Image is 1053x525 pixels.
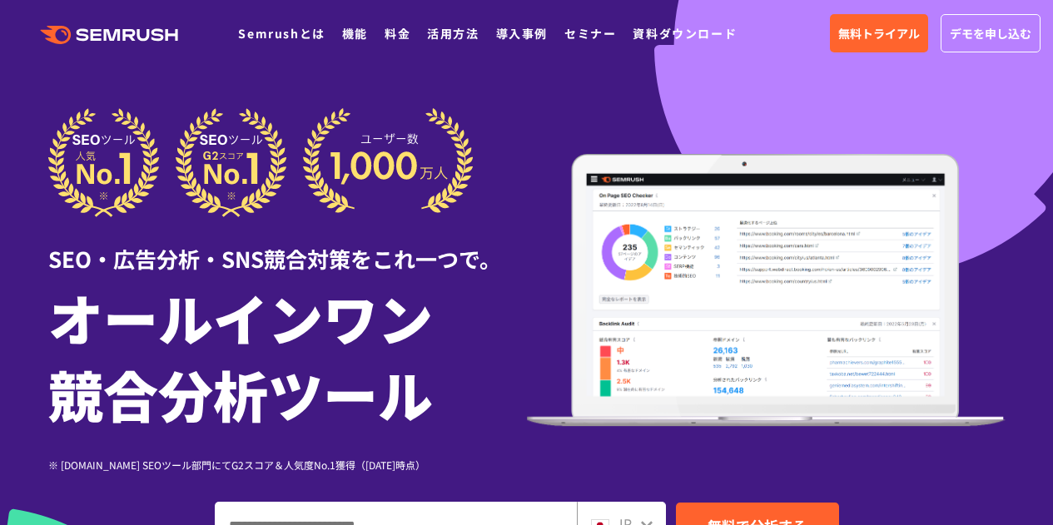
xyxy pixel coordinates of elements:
[48,457,527,473] div: ※ [DOMAIN_NAME] SEOツール部門にてG2スコア＆人気度No.1獲得（[DATE]時点）
[48,279,527,432] h1: オールインワン 競合分析ツール
[238,25,325,42] a: Semrushとは
[427,25,479,42] a: 活用方法
[385,25,410,42] a: 料金
[838,24,920,42] span: 無料トライアル
[564,25,616,42] a: セミナー
[496,25,548,42] a: 導入事例
[950,24,1031,42] span: デモを申し込む
[48,217,527,275] div: SEO・広告分析・SNS競合対策をこれ一つで。
[633,25,737,42] a: 資料ダウンロード
[941,14,1041,52] a: デモを申し込む
[830,14,928,52] a: 無料トライアル
[342,25,368,42] a: 機能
